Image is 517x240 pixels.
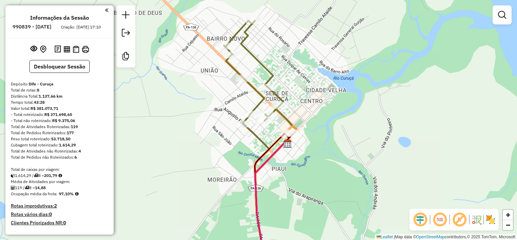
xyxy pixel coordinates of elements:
i: Total de rotas [25,186,29,190]
a: Nova sessão e pesquisa [119,8,133,23]
div: 1.614,29 / 8 = [11,173,108,179]
span: − [506,221,510,229]
div: Tempo total: [11,99,108,105]
strong: 2 [54,203,57,209]
strong: 97,10% [59,191,74,196]
span: Ocultar NR [432,212,448,228]
strong: 201,79 [44,173,57,178]
strong: R$ 9.375,06 [52,118,75,123]
div: Total de Pedidos Roteirizados: [11,130,108,136]
a: Criar modelo [119,49,133,65]
span: Ocupação média da frota: [11,191,58,196]
span: + [506,211,510,219]
img: Dife - Curuça [283,139,292,148]
button: Exibir sessão original [29,44,39,55]
div: Valor total: [11,105,108,112]
button: Visualizar relatório de Roteirização [62,44,71,54]
h4: Informações da Sessão [30,15,89,21]
div: Peso total roteirizado: [11,136,108,142]
strong: 1.137,66 km [39,94,63,99]
a: Leaflet [377,235,393,239]
strong: R$ 371.698,65 [44,112,72,117]
strong: 6 [74,155,77,160]
div: Map data © contributors,© 2025 TomTom, Microsoft [375,234,517,240]
div: Cubagem total roteirizado: [11,142,108,148]
a: Zoom in [503,210,513,220]
button: Visualizar Romaneio [71,44,81,54]
img: Exibir/Ocultar setores [485,214,496,225]
em: Média calculada utilizando a maior ocupação (%Peso ou %Cubagem) de cada rota da sessão. Rotas cro... [75,192,78,196]
h4: Rotas vários dias: [11,212,108,217]
i: Cubagem total roteirizado [11,174,15,178]
strong: 8 [37,87,39,93]
div: Total de Atividades não Roteirizadas: [11,148,108,154]
div: Total de rotas: [11,87,108,93]
button: Imprimir Rotas [81,44,90,54]
div: - Total roteirizado: [11,112,108,118]
strong: R$ 381.073,71 [30,106,58,111]
i: Total de Atividades [11,186,15,190]
div: Depósito: [11,81,108,87]
a: Clique aqui para minimizar o painel [105,6,108,14]
button: Centralizar mapa no depósito ou ponto de apoio [39,44,48,55]
h4: Rotas improdutivas: [11,203,108,209]
i: Total de rotas [34,174,38,178]
div: Total de Pedidos não Roteirizados: [11,154,108,160]
strong: 0 [63,220,66,226]
div: Distância Total: [11,93,108,99]
strong: 119 [71,124,78,129]
strong: 0 [49,211,52,217]
strong: 177 [67,130,74,135]
span: Exibir rótulo [451,212,468,228]
div: - Total não roteirizado: [11,118,108,124]
div: Total de Atividades Roteirizadas: [11,124,108,130]
button: Desbloquear Sessão [29,60,90,73]
img: Fluxo de ruas [471,214,482,225]
strong: 43:28 [34,100,45,105]
strong: Dife - Curuça [29,81,53,86]
a: Zoom out [503,220,513,230]
i: Meta Caixas/viagem: 1,00 Diferença: 200,79 [59,174,62,178]
a: Exibir filtros [495,8,509,22]
div: Criação: [DATE] 17:10 [58,24,104,30]
div: Média de Atividades por viagem: [11,179,108,185]
span: Ocultar deslocamento [412,212,428,228]
h6: 990839 - [DATE] [13,24,51,30]
span: | [394,235,395,239]
strong: 53.718,50 [51,136,70,141]
h4: Clientes Priorizados NR: [11,220,108,226]
strong: 1.614,29 [59,142,76,147]
a: OpenStreetMap [416,235,445,239]
button: Logs desbloquear sessão [53,44,62,55]
strong: 4 [78,148,81,154]
strong: 14,88 [35,185,46,190]
a: Exportar sessão [119,26,133,41]
div: 119 / 8 = [11,185,108,191]
div: Total de caixas por viagem: [11,166,108,173]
